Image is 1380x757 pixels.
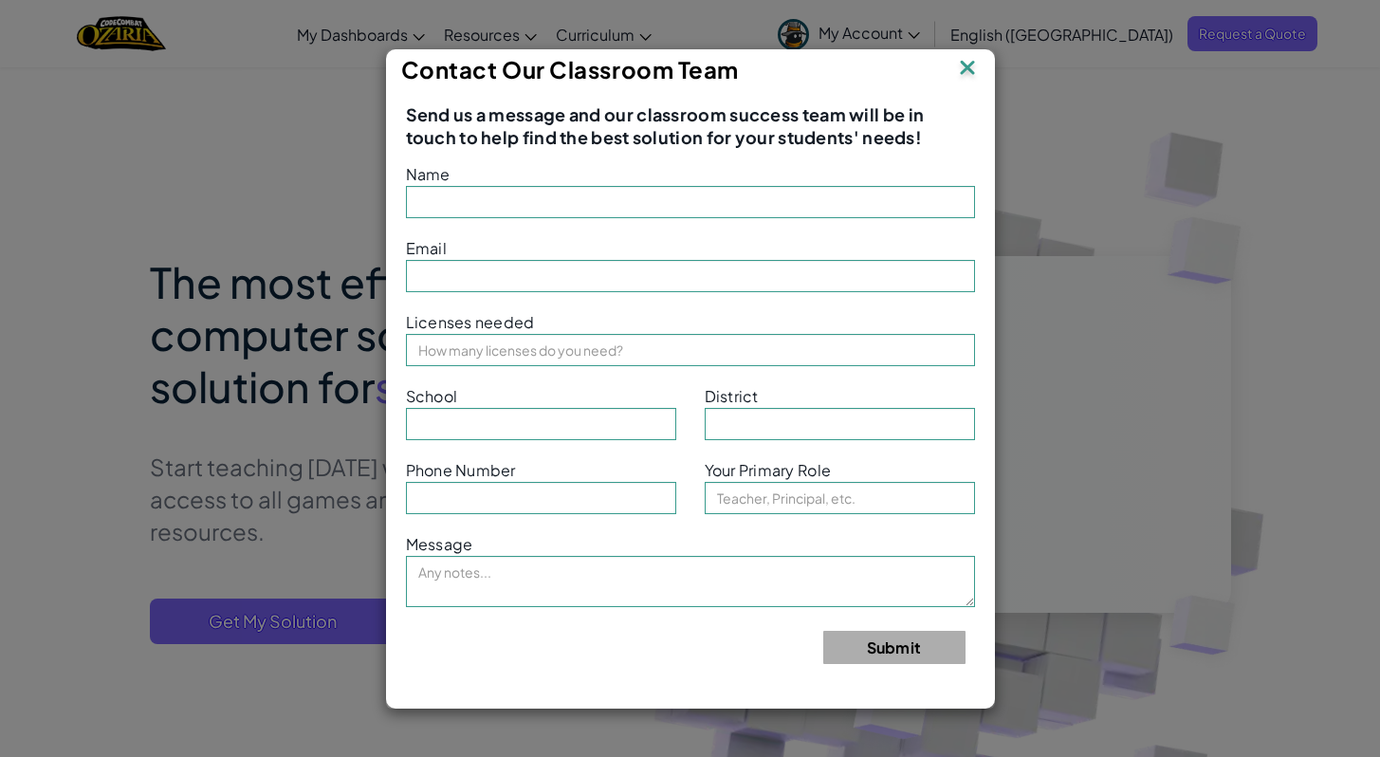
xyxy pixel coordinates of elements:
[705,386,759,406] span: District
[705,460,832,480] span: Your Primary Role
[823,631,966,664] button: Submit
[705,482,975,514] input: Teacher, Principal, etc.
[406,460,516,480] span: Phone Number
[406,334,975,366] input: How many licenses do you need?
[406,238,447,258] span: Email
[406,534,473,554] span: Message
[406,312,535,332] span: Licenses needed
[406,103,975,149] span: Send us a message and our classroom success team will be in touch to help find the best solution ...
[955,55,980,83] img: IconClose.svg
[401,55,740,83] span: Contact Our Classroom Team
[406,164,451,184] span: Name
[406,386,458,406] span: School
